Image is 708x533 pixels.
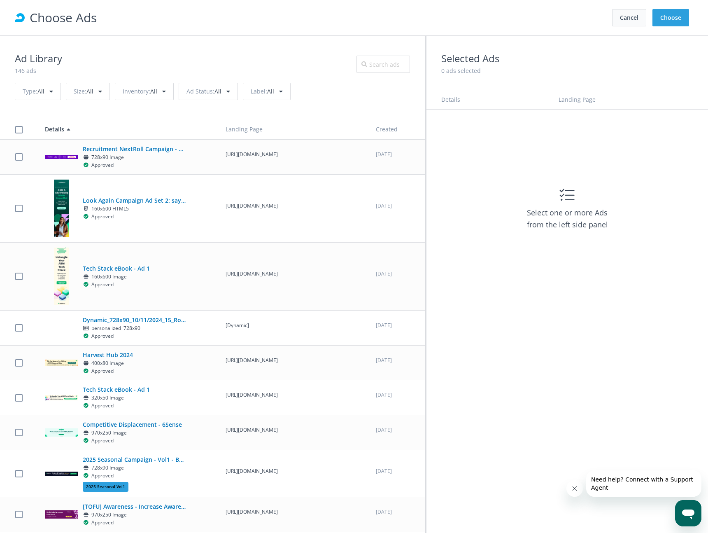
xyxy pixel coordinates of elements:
div: All [243,83,291,100]
span: Size : [74,87,86,95]
i: Web [83,274,89,279]
p: For dynamic Ads, the landing page URLs are from dynamically recommended products. [226,322,361,330]
div: 160x600 Image [83,273,186,281]
img: [TOFU] Awareness - Increase Awareness [45,510,78,519]
span: Harvest Hub 2024 [83,351,186,375]
h1: Choose Ads [30,8,610,27]
span: Recruitment NextRoll Campaign - WorkToLive [83,145,186,169]
h5: Look Again Campaign Ad Set 2: say hello to simplicity [83,196,186,205]
span: Tech Stack eBook - Ad 1 [83,264,186,289]
div: 728x90 Image [83,464,186,472]
p: May 20, 2022 [376,151,417,159]
img: Tech Stack eBook - Ad 1 [45,395,78,400]
span: Details [441,96,460,103]
i: HTML5 [83,206,89,211]
span: [TOFU] Awareness - Increase Awareness [83,502,186,527]
span: Label : [251,87,267,95]
i: Personalized [83,326,89,331]
div: Approved [83,281,114,289]
span: Dynamic_728x90_10/11/2024_15_Rollworks_Q4C2BD [83,316,186,340]
span: Created [376,125,398,133]
input: Search ads [356,56,410,73]
div: All [179,83,238,100]
div: Approved [83,402,114,410]
iframe: Close message [566,480,583,497]
p: May 18, 2024 [376,202,417,210]
i: Web [83,465,89,470]
h5: [TOFU] Awareness - Increase Awareness [83,502,186,511]
div: All [66,83,110,100]
img: Tech Stack eBook - Ad 1 [54,248,69,305]
img: Ad preview image [54,180,69,237]
p: Oct 1, 2024 [376,391,417,399]
span: Landing Page [226,125,263,133]
p: https://campaigns.rollworks.com//rollworks-vs-competitors-consent?utm_source=rollworks&utm_medium... [226,426,361,434]
i: Web [83,430,89,435]
span: Inventory : [123,87,150,95]
div: Approved [83,472,114,480]
span: 2025 Seasonal Campaign - Vol1 - B2B - 728x90 [83,455,186,492]
h5: Tech Stack eBook - Ad 1 [83,385,186,394]
span: 146 ads [15,67,36,75]
span: Landing Page [559,96,596,103]
span: Tech Stack eBook - Ad 1 [83,385,186,410]
button: Cancel [612,9,646,26]
div: Approved [83,367,114,375]
h5: Competitive Displacement - 6Sense [83,420,186,429]
div: Approved [83,519,114,527]
span: Ad Status : [186,87,214,95]
iframe: Message from company [586,470,701,497]
img: 2025 Seasonal Campaign - Vol1 - B2B - 728x90 [45,472,78,476]
div: 160x600 HTML5 [83,205,186,213]
div: Approved [83,161,114,169]
h3: Select one or more Ads from the left side panel [520,207,615,230]
p: https://campaigns.rollworks.com/tech_stack_ebook?utm_source=rollworks&utm_medium=paid-display&utm... [226,391,361,399]
img: Competitive Displacement - 6Sense [45,428,78,437]
p: https://www.rollworks.com/resources/guides-reports/holiday-ebook?utm_source=rollworks&utm_medium=... [226,468,361,475]
h2: Selected Ads [441,51,693,66]
img: Harvest Hub 2024 [45,360,78,366]
div: 970x250 Image [83,511,186,519]
h2: Ad Library [15,51,62,66]
div: All [115,83,174,100]
div: Approved [83,332,114,340]
div: personalized · 728x90 [83,325,186,332]
i: Web [83,361,89,366]
div: 970x250 Image [83,429,186,437]
span: 0 ads selected [441,67,481,75]
p: Oct 1, 2024 [376,270,417,278]
h5: 2025 Seasonal Campaign - Vol1 - B2B - 728x90 [83,455,186,464]
p: Jul 30, 2025 [376,468,417,475]
h5: Recruitment NextRoll Campaign - WorkToLive [83,145,186,154]
button: Choose [652,9,689,26]
i: Web [83,155,89,160]
span: Type : [23,87,37,95]
p: https://rollwhereyouthrive.com/?utm_source=rollworks&utm_medium=paid-display&utm_campaign=recruit... [226,151,361,159]
div: 320x50 Image [83,394,186,402]
i: Web [83,512,89,517]
p: https://campaigns.rollworks.com/abm_harvest_hub?utm_source=rollworks&utm_medium=paid-display&utm_... [226,357,361,365]
h5: Tech Stack eBook - Ad 1 [83,264,186,273]
span: Details [45,125,64,133]
span: 2025 Seasonal Vol1 [86,484,125,490]
h5: Dynamic_728x90_10/11/2024_15_Rollworks_Q4C2BD [83,316,186,325]
div: Approved [83,437,114,445]
div: RollWorks [15,13,25,23]
iframe: Button to launch messaging window, conversation in progress [675,500,701,526]
p: Oct 11, 2024 [376,322,417,330]
p: Nov 4, 2024 [376,357,417,365]
div: All [15,83,61,100]
img: Recruitment NextRoll Campaign - WorkToLive [45,155,78,159]
div: 728x90 Image [83,154,186,161]
p: https://campaigns.rollworks.com/tech_stack_ebook?utm_source=rollworks&utm_medium=paid-display&utm... [226,270,361,278]
div: 400x80 Image [83,360,186,367]
i: Web [83,395,89,400]
span: Competitive Displacement - 6Sense [83,420,186,445]
h5: Harvest Hub 2024 [83,351,186,360]
p: https://campaigns.rollworks.com/marketing_made_simple_secure_impactful?utm_source=rollworks&utm_m... [226,202,361,210]
p: https://www.rollworks.com/brand-rollworks/?utm_source=rollworks&utm_medium=paid-display&utm_campa... [226,508,361,516]
div: Approved [83,213,114,221]
span: Look Again Campaign Ad Set 2: say hello to simplicity [83,196,186,221]
p: Jun 19, 2025 [376,508,417,516]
